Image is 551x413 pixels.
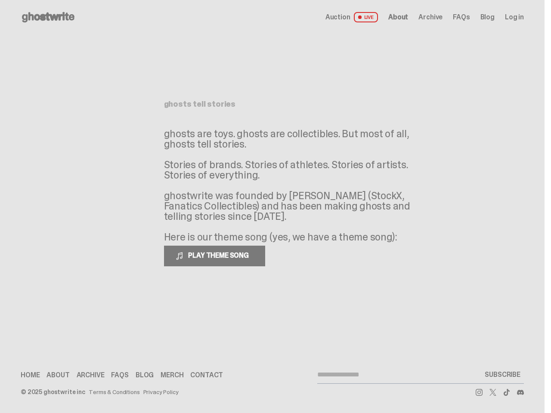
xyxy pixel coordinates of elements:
[453,14,470,21] a: FAQs
[46,372,69,379] a: About
[21,389,85,395] div: © 2025 ghostwrite inc
[77,372,105,379] a: Archive
[480,14,495,21] a: Blog
[185,251,254,260] span: PLAY THEME SONG
[505,14,524,21] a: Log in
[21,372,40,379] a: Home
[161,372,183,379] a: Merch
[354,12,378,22] span: LIVE
[418,14,443,21] a: Archive
[111,372,128,379] a: FAQs
[190,372,223,379] a: Contact
[164,100,381,108] h1: ghosts tell stories
[325,14,350,21] span: Auction
[481,366,524,383] button: SUBSCRIBE
[136,372,154,379] a: Blog
[325,12,378,22] a: Auction LIVE
[388,14,408,21] a: About
[89,389,139,395] a: Terms & Conditions
[143,389,179,395] a: Privacy Policy
[164,129,422,242] p: ghosts are toys. ghosts are collectibles. But most of all, ghosts tell stories. Stories of brands...
[164,246,265,266] button: PLAY THEME SONG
